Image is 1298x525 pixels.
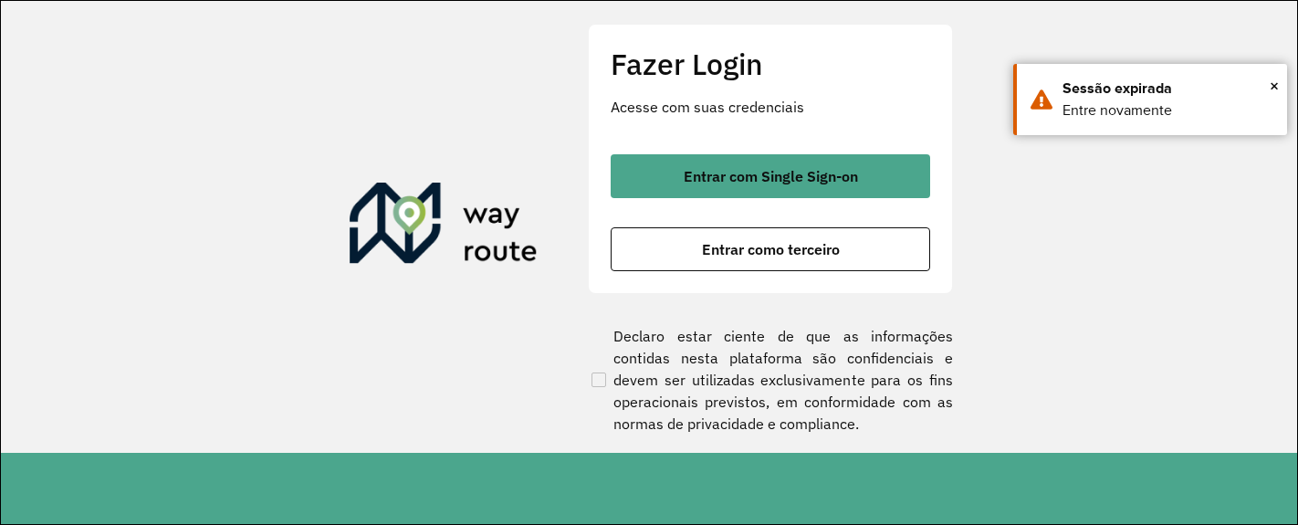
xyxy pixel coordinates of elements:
span: × [1270,72,1279,100]
span: Entrar com Single Sign-on [684,169,858,184]
button: button [611,227,930,271]
button: Close [1270,72,1279,100]
img: Roteirizador AmbevTech [350,183,538,270]
button: button [611,154,930,198]
div: Sessão expirada [1062,78,1273,100]
h2: Fazer Login [611,47,930,81]
label: Declaro estar ciente de que as informações contidas nesta plataforma são confidenciais e devem se... [588,325,953,435]
span: Entrar como terceiro [702,242,840,257]
p: Acesse com suas credenciais [611,96,930,118]
div: Entre novamente [1062,100,1273,121]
